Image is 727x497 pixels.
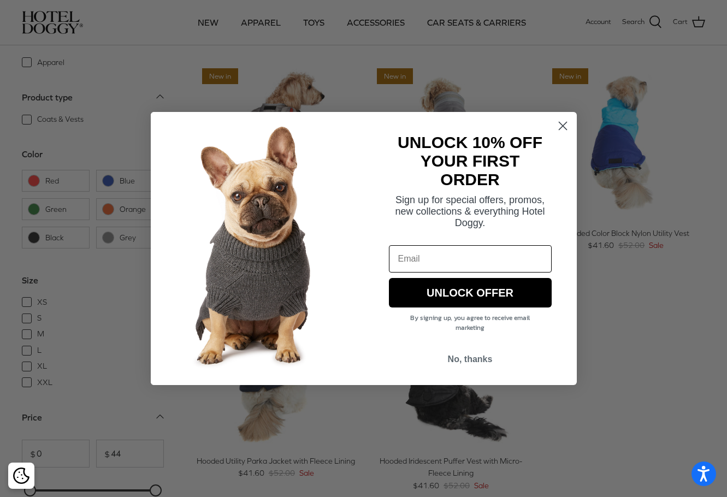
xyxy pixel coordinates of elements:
[395,194,545,228] span: Sign up for special offers, promos, new collections & everything Hotel Doggy.
[151,112,364,385] img: 7cf315d2-500c-4d0a-a8b4-098d5756016d.jpeg
[389,349,552,370] button: No, thanks
[410,313,530,333] span: By signing up, you agree to receive email marketing
[8,463,34,489] div: Cookie policy
[553,116,572,135] button: Close dialog
[398,133,542,188] strong: UNLOCK 10% OFF YOUR FIRST ORDER
[11,466,31,486] button: Cookie policy
[389,245,552,273] input: Email
[389,278,552,307] button: UNLOCK OFFER
[13,468,29,484] img: Cookie policy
